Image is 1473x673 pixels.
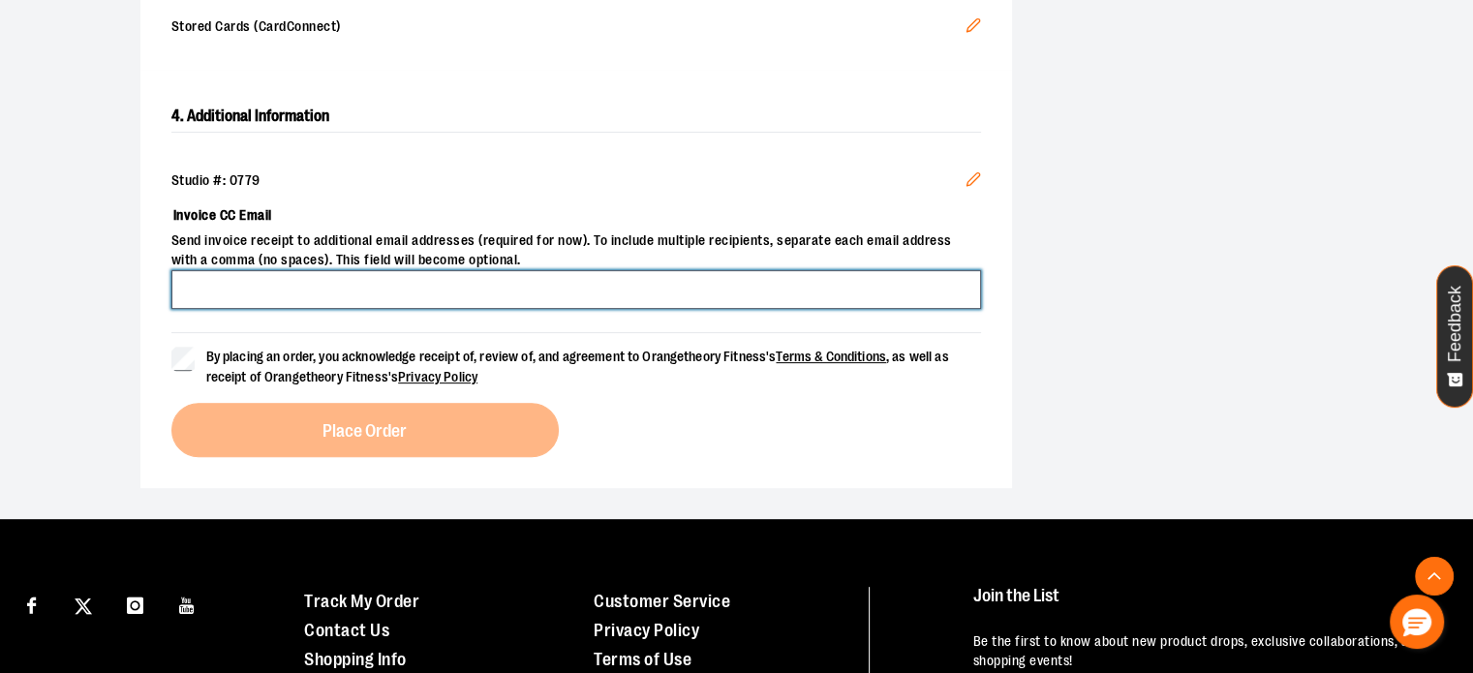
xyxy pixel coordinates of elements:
button: Edit [950,156,997,208]
h2: 4. Additional Information [171,101,981,133]
div: Studio #: 0779 [171,171,981,191]
button: Back To Top [1415,557,1454,596]
a: Visit our Facebook page [15,587,48,621]
a: Contact Us [304,621,389,640]
button: Edit [950,2,997,54]
input: By placing an order, you acknowledge receipt of, review of, and agreement to Orangetheory Fitness... [171,347,195,370]
a: Terms & Conditions [776,349,886,364]
a: Customer Service [594,592,730,611]
button: Hello, have a question? Let’s chat. [1390,595,1444,649]
a: Shopping Info [304,650,407,669]
a: Visit our Youtube page [170,587,204,621]
a: Visit our Instagram page [118,587,152,621]
button: Feedback - Show survey [1436,265,1473,408]
a: Visit our X page [67,587,101,621]
a: Privacy Policy [594,621,699,640]
a: Terms of Use [594,650,691,669]
span: Stored Cards (CardConnect) [171,17,966,39]
h4: Join the List [973,587,1435,623]
img: Twitter [75,597,92,615]
p: Be the first to know about new product drops, exclusive collaborations, and shopping events! [973,632,1435,671]
label: Invoice CC Email [171,199,981,231]
a: Privacy Policy [398,369,477,384]
span: Send invoice receipt to additional email addresses (required for now). To include multiple recipi... [171,231,981,270]
span: Feedback [1446,286,1464,362]
a: Track My Order [304,592,419,611]
span: By placing an order, you acknowledge receipt of, review of, and agreement to Orangetheory Fitness... [206,349,949,384]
